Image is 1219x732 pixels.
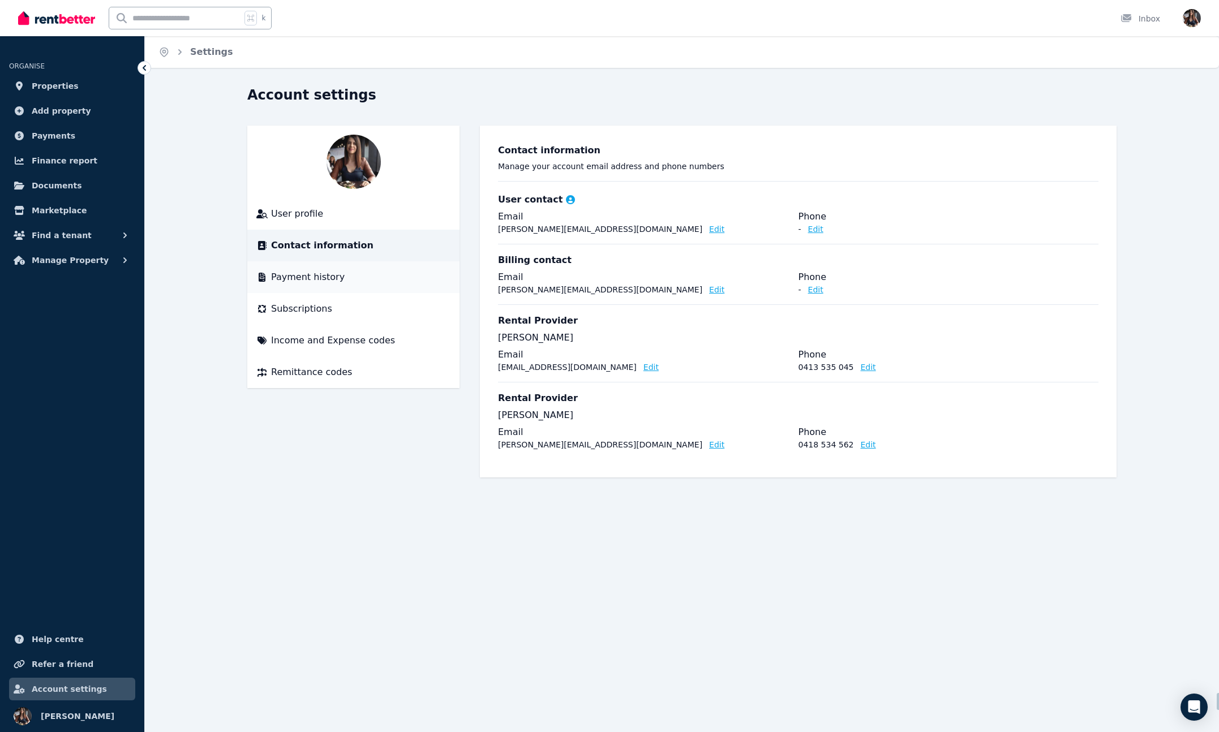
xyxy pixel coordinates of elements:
legend: Email [498,210,799,223]
a: Marketplace [9,199,135,222]
span: Help centre [32,632,84,646]
legend: Phone [799,348,1099,361]
button: Edit [709,223,724,235]
p: [PERSON_NAME] [498,408,1098,422]
p: 0418 534 562 [799,439,854,450]
span: Find a tenant [32,229,92,242]
h1: Account settings [247,86,376,104]
a: Contact information [256,239,450,252]
span: Remittance codes [271,365,352,379]
img: Vikki [14,707,32,725]
img: RentBetter [18,10,95,27]
a: Income and Expense codes [256,334,450,347]
button: Find a tenant [9,224,135,247]
button: Manage Property [9,249,135,272]
span: Account settings [32,682,107,696]
h3: Rental Provider [498,391,578,405]
legend: Phone [799,270,1099,284]
p: [PERSON_NAME][EMAIL_ADDRESS][DOMAIN_NAME] [498,439,702,450]
a: Finance report [9,149,135,172]
a: Settings [190,46,233,57]
div: Domain: [DOMAIN_NAME] [29,29,125,38]
span: Marketplace [32,204,87,217]
p: [EMAIL_ADDRESS][DOMAIN_NAME] [498,361,637,373]
legend: Email [498,425,799,439]
h3: User contact [498,193,563,206]
button: Edit [709,284,724,295]
a: Refer a friend [9,653,135,675]
span: Payment history [271,270,345,284]
img: Vikki [327,135,381,189]
a: Properties [9,75,135,97]
span: Income and Expense codes [271,334,395,347]
nav: Breadcrumb [145,36,247,68]
button: Edit [709,439,724,450]
div: Open Intercom Messenger [1181,694,1208,721]
legend: Phone [799,210,1099,223]
p: Manage your account email address and phone numbers [498,161,1098,172]
h3: Rental Provider [498,314,578,328]
a: Payment history [256,270,450,284]
p: - [799,284,801,295]
button: Edit [860,361,875,373]
img: website_grey.svg [18,29,27,38]
h3: Billing contact [498,253,572,267]
p: - [799,223,801,235]
legend: Email [498,270,799,284]
p: [PERSON_NAME][EMAIL_ADDRESS][DOMAIN_NAME] [498,223,702,235]
legend: Phone [799,425,1099,439]
button: Edit [860,439,875,450]
a: Add property [9,100,135,122]
span: Refer a friend [32,657,93,671]
span: Documents [32,179,82,192]
div: Keywords by Traffic [125,67,191,74]
a: Subscriptions [256,302,450,316]
legend: Email [498,348,799,361]
span: Payments [32,129,75,143]
span: ORGANISE [9,62,45,70]
img: logo_orange.svg [18,18,27,27]
p: [PERSON_NAME][EMAIL_ADDRESS][DOMAIN_NAME] [498,284,702,295]
p: [PERSON_NAME] [498,331,1098,345]
a: Remittance codes [256,365,450,379]
div: Inbox [1121,13,1160,24]
span: Subscriptions [271,302,332,316]
span: Finance report [32,154,97,167]
p: 0413 535 045 [799,361,854,373]
img: Vikki [1183,9,1201,27]
img: tab_keywords_by_traffic_grey.svg [113,66,122,75]
img: tab_domain_overview_orange.svg [31,66,40,75]
span: User profile [271,207,323,221]
div: Domain Overview [43,67,101,74]
span: Contact information [271,239,374,252]
button: Edit [808,223,823,235]
h3: Contact information [498,144,1098,157]
span: Manage Property [32,253,109,267]
a: User profile [256,207,450,221]
span: k [261,14,265,23]
span: Properties [32,79,79,93]
a: Account settings [9,678,135,700]
span: [PERSON_NAME] [41,709,114,723]
button: Edit [808,284,823,295]
a: Help centre [9,628,135,651]
div: v 4.0.25 [32,18,55,27]
button: Edit [643,361,659,373]
a: Payments [9,124,135,147]
span: Add property [32,104,91,118]
a: Documents [9,174,135,197]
